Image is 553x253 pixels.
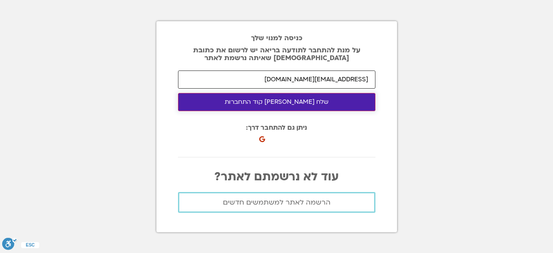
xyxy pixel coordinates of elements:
[178,70,375,89] input: האימייל איתו נרשמת לאתר
[178,192,375,213] a: הרשמה לאתר למשתמשים חדשים
[223,199,331,206] span: הרשמה לאתר למשתמשים חדשים
[178,93,375,111] button: שלח [PERSON_NAME] קוד התחברות
[261,127,356,146] iframe: כפתור לכניסה באמצעות חשבון Google
[178,34,375,42] h2: כניסה למנוי שלך
[178,170,375,183] p: עוד לא נרשמתם לאתר?
[178,46,375,62] p: על מנת להתחבר לתודעה בריאה יש לרשום את כתובת [DEMOGRAPHIC_DATA] שאיתה נרשמת לאתר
